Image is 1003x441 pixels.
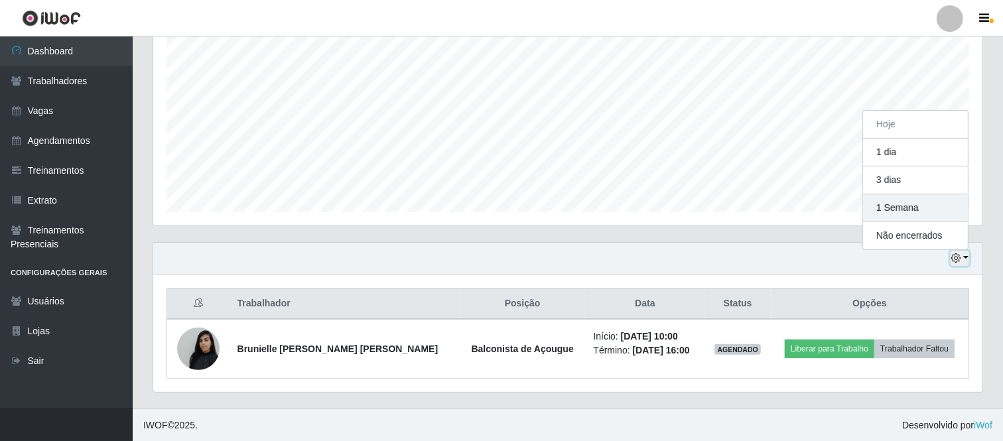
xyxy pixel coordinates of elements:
[593,344,697,357] li: Término:
[472,344,574,354] strong: Balconista de Açougue
[585,288,704,320] th: Data
[771,288,969,320] th: Opções
[863,111,968,139] button: Hoje
[902,418,992,432] span: Desenvolvido por
[704,288,771,320] th: Status
[974,420,992,430] a: iWof
[460,288,586,320] th: Posição
[863,194,968,222] button: 1 Semana
[785,340,874,358] button: Liberar para Trabalho
[863,166,968,194] button: 3 dias
[633,345,690,355] time: [DATE] 16:00
[863,222,968,249] button: Não encerrados
[621,331,678,342] time: [DATE] 10:00
[593,330,697,344] li: Início:
[22,10,81,27] img: CoreUI Logo
[714,344,761,355] span: AGENDADO
[230,288,460,320] th: Trabalhador
[143,418,198,432] span: © 2025 .
[143,420,168,430] span: IWOF
[177,320,220,377] img: 1710525300387.jpeg
[863,139,968,166] button: 1 dia
[237,344,438,354] strong: Brunielle [PERSON_NAME] [PERSON_NAME]
[874,340,955,358] button: Trabalhador Faltou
